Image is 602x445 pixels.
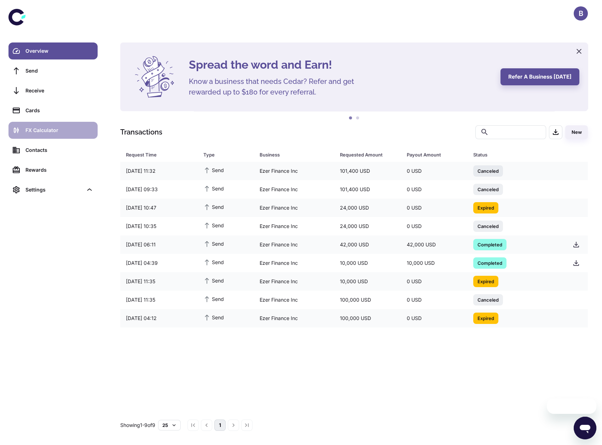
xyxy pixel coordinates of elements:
div: Ezer Finance Inc [254,201,334,215]
a: Receive [8,82,98,99]
div: Ezer Finance Inc [254,219,334,233]
div: 0 USD [401,201,468,215]
span: Request Time [126,150,195,160]
div: Send [25,67,93,75]
div: Receive [25,87,93,95]
div: Ezer Finance Inc [254,275,334,288]
div: Settings [8,181,98,198]
div: Ezer Finance Inc [254,238,334,251]
button: page 1 [214,420,226,431]
a: Send [8,62,98,79]
button: Refer a business [DATE] [500,68,579,85]
a: Overview [8,42,98,59]
div: FX Calculator [25,126,93,134]
div: [DATE] 06:11 [120,238,198,251]
a: Cards [8,102,98,119]
button: 25 [158,420,181,430]
div: Ezer Finance Inc [254,164,334,178]
span: Type [203,150,251,160]
iframe: Message from company [547,398,596,414]
iframe: Button to launch messaging window [574,417,596,439]
div: Cards [25,107,93,114]
button: New [565,125,588,139]
div: [DATE] 10:35 [120,219,198,233]
div: [DATE] 10:47 [120,201,198,215]
nav: pagination navigation [186,420,254,431]
span: Expired [473,278,498,285]
h5: Know a business that needs Cedar? Refer and get rewarded up to $180 for every referral. [189,76,366,97]
div: Ezer Finance Inc [254,293,334,307]
div: 10,000 USD [401,256,468,270]
span: Send [203,184,224,192]
div: 10,000 USD [334,256,401,270]
div: Ezer Finance Inc [254,256,334,270]
div: [DATE] 11:35 [120,293,198,307]
span: Canceled [473,296,503,303]
div: Status [473,150,549,160]
div: [DATE] 04:39 [120,256,198,270]
div: 100,000 USD [334,293,401,307]
div: 42,000 USD [334,238,401,251]
div: 0 USD [401,293,468,307]
div: 10,000 USD [334,275,401,288]
span: Completed [473,241,507,248]
div: 101,400 USD [334,183,401,196]
span: Payout Amount [407,150,465,160]
div: [DATE] 09:33 [120,183,198,196]
a: Rewards [8,161,98,178]
span: Canceled [473,222,503,229]
span: Send [203,313,224,321]
div: Rewards [25,166,93,174]
div: 0 USD [401,219,468,233]
div: Settings [25,186,83,194]
div: 0 USD [401,183,468,196]
div: Requested Amount [340,150,389,160]
div: 24,000 USD [334,219,401,233]
span: Send [203,221,224,229]
span: Status [473,150,558,160]
div: 42,000 USD [401,238,468,251]
h1: Transactions [120,127,162,137]
div: Overview [25,47,93,55]
span: Send [203,203,224,211]
div: 101,400 USD [334,164,401,178]
div: Ezer Finance Inc [254,312,334,325]
a: Contacts [8,142,98,159]
p: Showing 1-9 of 9 [120,421,155,429]
div: 0 USD [401,312,468,325]
div: 0 USD [401,275,468,288]
a: FX Calculator [8,122,98,139]
span: Send [203,258,224,266]
span: Requested Amount [340,150,398,160]
div: Request Time [126,150,186,160]
div: Ezer Finance Inc [254,183,334,196]
div: 24,000 USD [334,201,401,215]
span: Send [203,276,224,284]
span: Expired [473,204,498,211]
span: Canceled [473,186,503,193]
h4: Spread the word and Earn! [189,56,492,73]
span: Canceled [473,167,503,174]
span: Completed [473,259,507,266]
div: 0 USD [401,164,468,178]
span: Send [203,295,224,303]
button: 2 [354,115,361,122]
div: 100,000 USD [334,312,401,325]
div: Type [203,150,242,160]
div: [DATE] 11:32 [120,164,198,178]
div: [DATE] 04:12 [120,312,198,325]
div: [DATE] 11:35 [120,275,198,288]
button: 1 [347,115,354,122]
span: Send [203,240,224,247]
div: Contacts [25,146,93,154]
span: Expired [473,314,498,321]
span: Send [203,166,224,174]
div: Payout Amount [407,150,456,160]
button: B [574,6,588,21]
